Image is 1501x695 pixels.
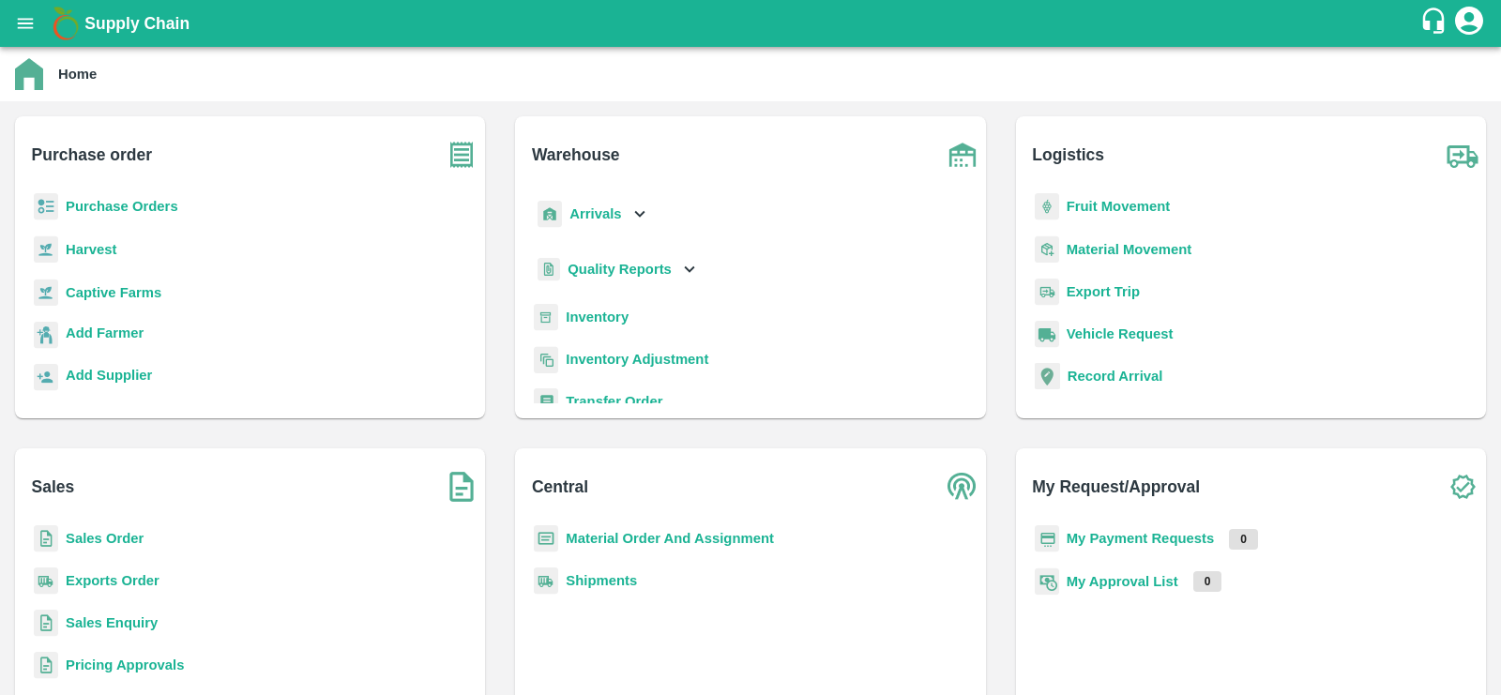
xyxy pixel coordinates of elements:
p: 0 [1229,529,1258,550]
b: Home [58,67,97,82]
img: sales [34,652,58,679]
img: centralMaterial [534,525,558,552]
img: delivery [1035,279,1059,306]
a: Supply Chain [84,10,1419,37]
img: whArrival [538,201,562,228]
a: Shipments [566,573,637,588]
img: central [939,463,986,510]
a: Vehicle Request [1067,326,1174,341]
img: sales [34,610,58,637]
img: truck [1439,131,1486,178]
img: whInventory [534,304,558,331]
a: Material Movement [1067,242,1192,257]
b: Add Farmer [66,325,144,340]
b: Arrivals [569,206,621,221]
b: Quality Reports [568,262,672,277]
div: Arrivals [534,193,650,235]
a: Inventory Adjustment [566,352,708,367]
a: Add Supplier [66,365,152,390]
button: open drawer [4,2,47,45]
a: Material Order And Assignment [566,531,774,546]
img: supplier [34,364,58,391]
div: account of current user [1452,4,1486,43]
b: Sales [32,474,75,500]
b: Add Supplier [66,368,152,383]
a: Exports Order [66,573,159,588]
img: recordArrival [1035,363,1060,389]
img: home [15,58,43,90]
img: vehicle [1035,321,1059,348]
a: Record Arrival [1068,369,1163,384]
img: warehouse [939,131,986,178]
img: logo [47,5,84,42]
b: Purchase order [32,142,152,168]
p: 0 [1193,571,1222,592]
b: Supply Chain [84,14,190,33]
b: My Request/Approval [1032,474,1200,500]
img: shipments [534,567,558,595]
a: Inventory [566,310,629,325]
img: harvest [34,279,58,307]
a: Add Farmer [66,323,144,348]
a: Captive Farms [66,285,161,300]
img: purchase [438,131,485,178]
img: harvest [34,235,58,264]
img: payment [1035,525,1059,552]
a: Export Trip [1067,284,1140,299]
a: Transfer Order [566,394,662,409]
div: Quality Reports [534,250,700,289]
img: fruit [1035,193,1059,220]
img: soSales [438,463,485,510]
div: customer-support [1419,7,1452,40]
b: Logistics [1032,142,1104,168]
b: Warehouse [532,142,620,168]
img: whTransfer [534,388,558,415]
a: My Payment Requests [1067,531,1215,546]
img: farmer [34,322,58,349]
a: Harvest [66,242,116,257]
img: inventory [534,346,558,373]
a: Purchase Orders [66,199,178,214]
a: My Approval List [1067,574,1178,589]
b: Central [532,474,588,500]
a: Sales Order [66,531,144,546]
a: Sales Enquiry [66,615,158,630]
a: Fruit Movement [1067,199,1171,214]
img: material [1035,235,1059,264]
img: approval [1035,567,1059,596]
img: check [1439,463,1486,510]
img: qualityReport [538,258,560,281]
img: sales [34,525,58,552]
img: reciept [34,193,58,220]
img: shipments [34,567,58,595]
a: Pricing Approvals [66,657,184,672]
